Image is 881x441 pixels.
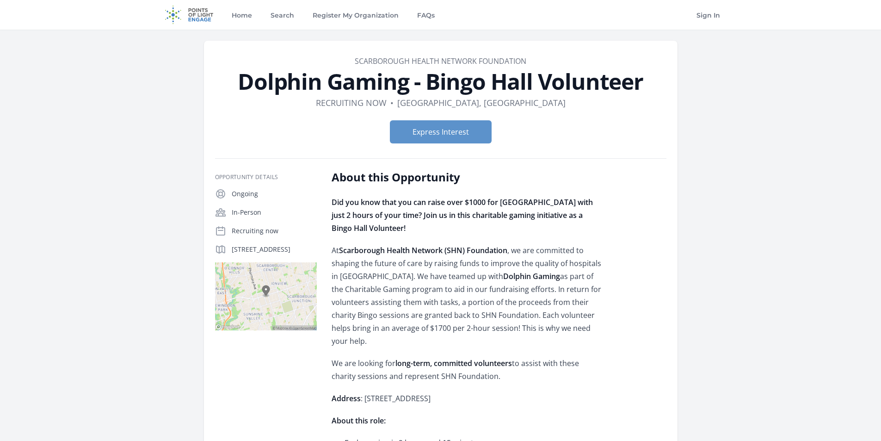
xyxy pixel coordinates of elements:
p: At , we are committed to shaping the future of care by raising funds to improve the quality of ho... [332,244,602,348]
p: : [STREET_ADDRESS] [332,392,602,405]
img: Map [215,262,317,330]
p: Ongoing [232,189,317,199]
p: Recruiting now [232,226,317,236]
h3: Opportunity Details [215,174,317,181]
strong: Dolphin Gaming [503,271,560,281]
strong: Address [332,393,361,404]
p: [STREET_ADDRESS] [232,245,317,254]
a: Scarborough Health Network Foundation [355,56,526,66]
p: In-Person [232,208,317,217]
strong: About this role: [332,416,386,426]
h2: About this Opportunity [332,170,602,185]
div: • [390,96,394,109]
p: We are looking for to assist with these charity sessions and represent SHN Foundation. [332,357,602,383]
strong: Did you know that you can raise over $1000 for [GEOGRAPHIC_DATA] with just 2 hours of your time? ... [332,197,593,233]
strong: long-term, committed volunteers [395,358,512,368]
dd: Recruiting now [316,96,387,109]
strong: Scarborough Health Network (SHN) Foundation [339,245,507,255]
button: Express Interest [390,120,492,143]
dd: [GEOGRAPHIC_DATA], [GEOGRAPHIC_DATA] [397,96,566,109]
h1: Dolphin Gaming - Bingo Hall Volunteer [215,70,666,93]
